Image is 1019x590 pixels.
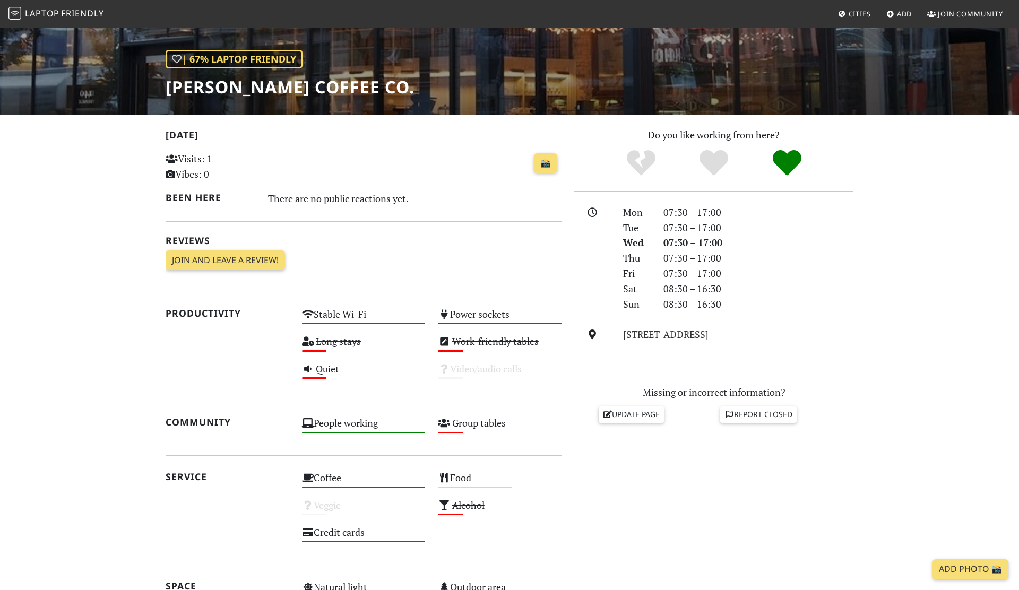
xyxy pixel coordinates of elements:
h1: [PERSON_NAME] Coffee Co. [166,77,414,97]
a: Report closed [720,406,797,422]
div: Sat [617,281,657,297]
div: Veggie [296,497,432,524]
div: Fri [617,266,657,281]
h2: Been here [166,192,255,203]
div: 08:30 – 16:30 [657,297,860,312]
div: Power sockets [431,306,568,333]
p: Visits: 1 Vibes: 0 [166,151,289,182]
div: Tue [617,220,657,236]
p: Do you like working from here? [574,127,853,143]
a: [STREET_ADDRESS] [623,328,709,341]
span: Friendly [61,7,103,19]
h2: Reviews [166,235,562,246]
div: Sun [617,297,657,312]
h2: Community [166,417,289,428]
div: People working [296,414,432,441]
a: LaptopFriendly LaptopFriendly [8,5,104,23]
div: 07:30 – 17:00 [657,220,860,236]
div: Video/audio calls [431,360,568,387]
div: No [605,149,678,178]
div: 07:30 – 17:00 [657,205,860,220]
div: 07:30 – 17:00 [657,235,860,250]
s: Long stays [316,335,361,348]
h2: Service [166,471,289,482]
div: Mon [617,205,657,220]
div: Credit cards [296,524,432,551]
div: 07:30 – 17:00 [657,250,860,266]
div: Coffee [296,469,432,496]
s: Work-friendly tables [452,335,539,348]
div: Definitely! [750,149,824,178]
s: Quiet [316,362,339,375]
img: LaptopFriendly [8,7,21,20]
div: There are no public reactions yet. [268,190,562,207]
div: Thu [617,250,657,266]
a: Update page [599,406,664,422]
a: Join Community [923,4,1007,23]
p: Missing or incorrect information? [574,385,853,400]
s: Group tables [452,417,506,429]
div: 08:30 – 16:30 [657,281,860,297]
a: Cities [834,4,875,23]
span: Add [897,9,912,19]
div: Wed [617,235,657,250]
div: 07:30 – 17:00 [657,266,860,281]
span: Laptop [25,7,59,19]
span: Join Community [938,9,1003,19]
span: Cities [849,9,871,19]
div: Yes [677,149,750,178]
h2: [DATE] [166,129,562,145]
a: Join and leave a review! [166,250,285,271]
div: Stable Wi-Fi [296,306,432,333]
div: | 67% Laptop Friendly [166,50,303,68]
a: Add [882,4,917,23]
a: 📸 [534,153,557,173]
s: Alcohol [452,499,485,511]
h2: Productivity [166,308,289,319]
div: Food [431,469,568,496]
